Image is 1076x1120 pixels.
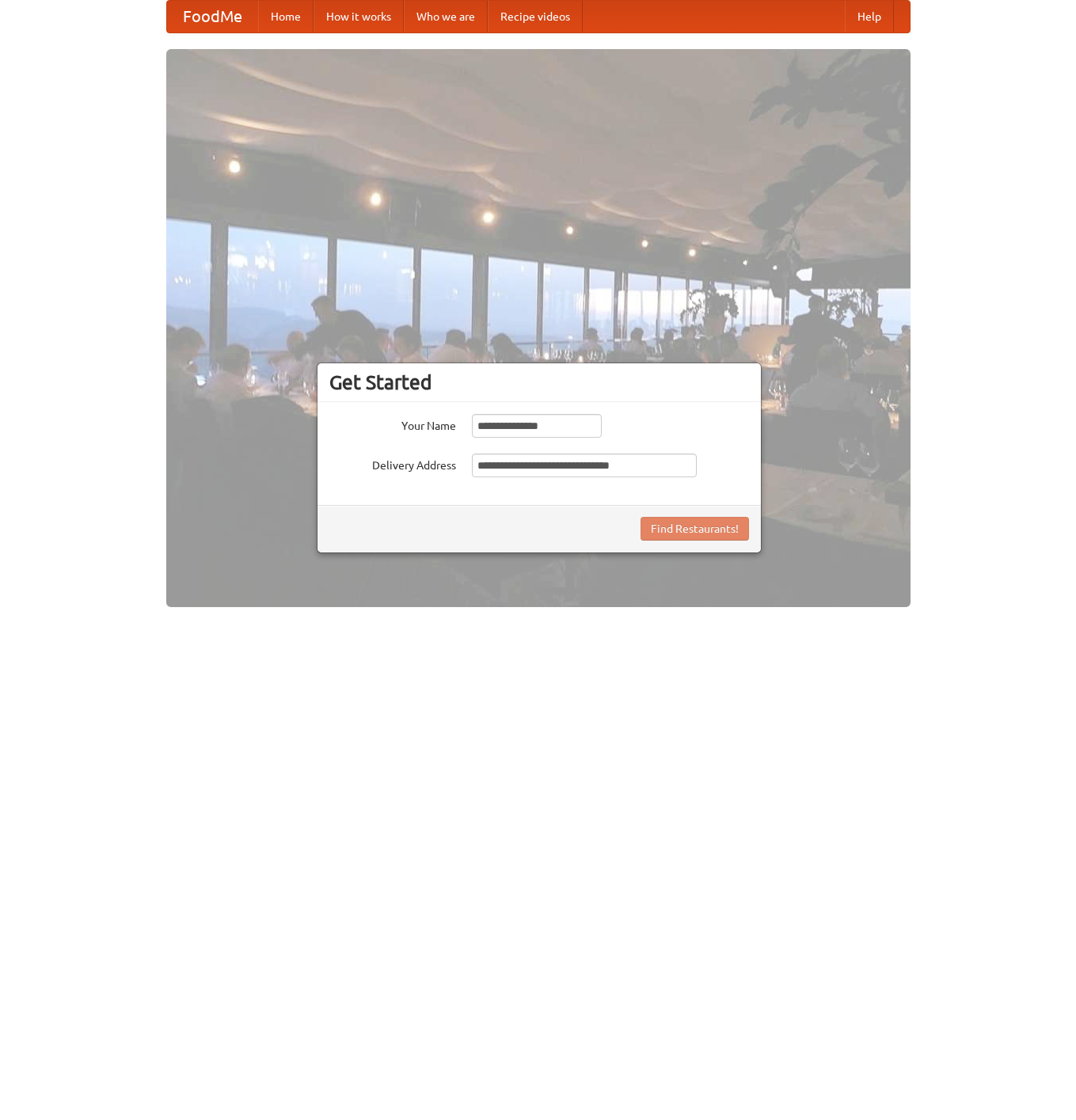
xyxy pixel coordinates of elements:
[488,1,583,32] a: Recipe videos
[329,454,456,473] label: Delivery Address
[329,414,456,434] label: Your Name
[314,1,404,32] a: How it works
[258,1,314,32] a: Home
[167,1,258,32] a: FoodMe
[329,370,749,394] h3: Get Started
[404,1,488,32] a: Who we are
[641,517,749,541] button: Find Restaurants!
[845,1,894,32] a: Help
